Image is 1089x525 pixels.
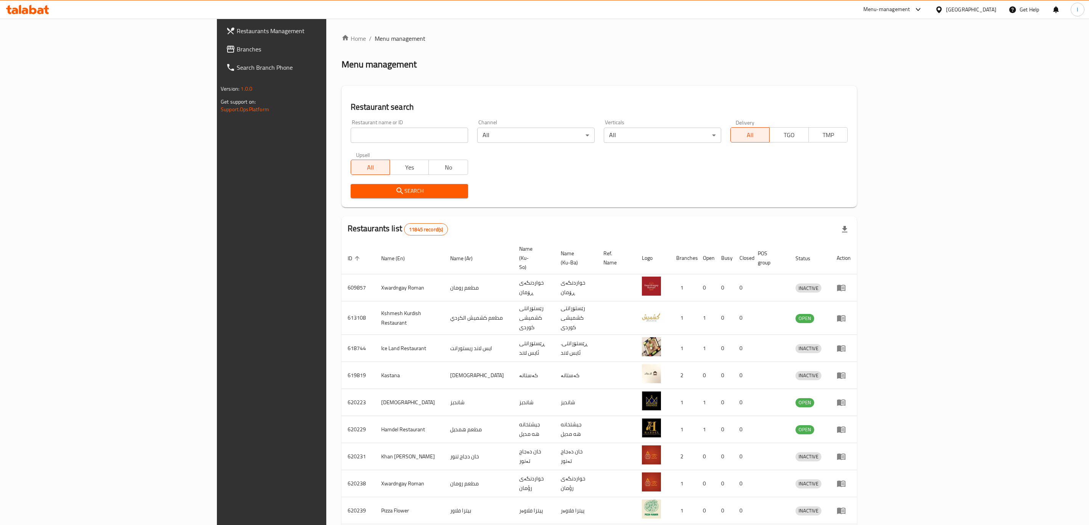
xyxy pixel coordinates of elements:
[375,470,444,497] td: Xwardngay Roman
[513,335,555,362] td: ڕێستۆرانتی ئایس لاند
[837,452,851,461] div: Menu
[795,452,821,461] div: INACTIVE
[357,186,462,196] span: Search
[444,416,513,443] td: مطعم همديل
[697,301,715,335] td: 1
[1077,5,1078,14] span: l
[795,506,821,515] span: INACTIVE
[715,497,733,524] td: 0
[555,443,597,470] td: خان دەجاج تەنور
[733,335,752,362] td: 0
[697,335,715,362] td: 1
[837,371,851,380] div: Menu
[444,389,513,416] td: شانديز
[670,301,697,335] td: 1
[795,371,821,380] div: INACTIVE
[670,497,697,524] td: 1
[555,416,597,443] td: جيشتخانه هه مديل
[715,389,733,416] td: 0
[795,479,821,488] div: INACTIVE
[795,398,814,407] div: OPEN
[356,152,370,157] label: Upsell
[837,344,851,353] div: Menu
[837,314,851,323] div: Menu
[375,301,444,335] td: Kshmesh Kurdish Restaurant
[642,337,661,356] img: Ice Land Restaurant
[697,362,715,389] td: 0
[715,242,733,274] th: Busy
[697,443,715,470] td: 0
[221,84,239,94] span: Version:
[444,274,513,301] td: مطعم رومان
[220,58,399,77] a: Search Branch Phone
[863,5,910,14] div: Menu-management
[758,249,780,267] span: POS group
[561,249,588,267] span: Name (Ku-Ba)
[450,254,483,263] span: Name (Ar)
[733,389,752,416] td: 0
[670,443,697,470] td: 2
[837,425,851,434] div: Menu
[237,45,393,54] span: Branches
[351,160,390,175] button: All
[808,127,848,142] button: TMP
[836,220,854,238] div: Export file
[513,470,555,497] td: خواردنگەی رؤمان
[404,223,448,235] div: Total records count
[670,389,697,416] td: 1
[697,242,715,274] th: Open
[795,506,821,515] div: INACTIVE
[795,425,814,434] div: OPEN
[220,22,399,40] a: Restaurants Management
[795,344,821,353] div: INACTIVE
[795,284,821,293] span: INACTIVE
[946,5,996,14] div: [GEOGRAPHIC_DATA]
[715,335,733,362] td: 0
[642,391,661,410] img: Shandiz
[837,398,851,407] div: Menu
[670,362,697,389] td: 2
[375,362,444,389] td: Kastana
[795,371,821,380] span: INACTIVE
[603,249,627,267] span: Ref. Name
[444,335,513,362] td: ايس لاند ريستورانت
[428,160,468,175] button: No
[375,34,425,43] span: Menu management
[837,479,851,488] div: Menu
[715,443,733,470] td: 0
[730,127,770,142] button: All
[604,128,721,143] div: All
[444,443,513,470] td: خان دجاج تنور
[381,254,415,263] span: Name (En)
[642,499,661,519] img: Pizza Flower
[513,274,555,301] td: خواردنگەی ڕۆمان
[375,389,444,416] td: [DEMOGRAPHIC_DATA]
[375,416,444,443] td: Hamdel Restaurant
[444,362,513,389] td: [DEMOGRAPHIC_DATA]
[795,314,814,323] span: OPEN
[733,301,752,335] td: 0
[241,84,252,94] span: 1.0.0
[642,445,661,464] img: Khan Dejaj Tanoor
[237,26,393,35] span: Restaurants Management
[432,162,465,173] span: No
[555,274,597,301] td: خواردنگەی ڕۆمان
[404,226,447,233] span: 11845 record(s)
[221,97,256,107] span: Get support on:
[555,470,597,497] td: خواردنگەی رؤمان
[795,479,821,488] span: INACTIVE
[795,452,821,461] span: INACTIVE
[513,301,555,335] td: رێستۆرانتی کشمیشى كوردى
[736,120,755,125] label: Delivery
[670,416,697,443] td: 1
[715,416,733,443] td: 0
[733,274,752,301] td: 0
[444,497,513,524] td: بيتزا فلاور
[444,301,513,335] td: مطعم كشميش الكردي
[697,497,715,524] td: 0
[670,470,697,497] td: 1
[513,389,555,416] td: شانديز
[555,362,597,389] td: کەستانە
[642,277,661,296] img: Xwardngay Roman
[513,497,555,524] td: پیتزا فلاوەر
